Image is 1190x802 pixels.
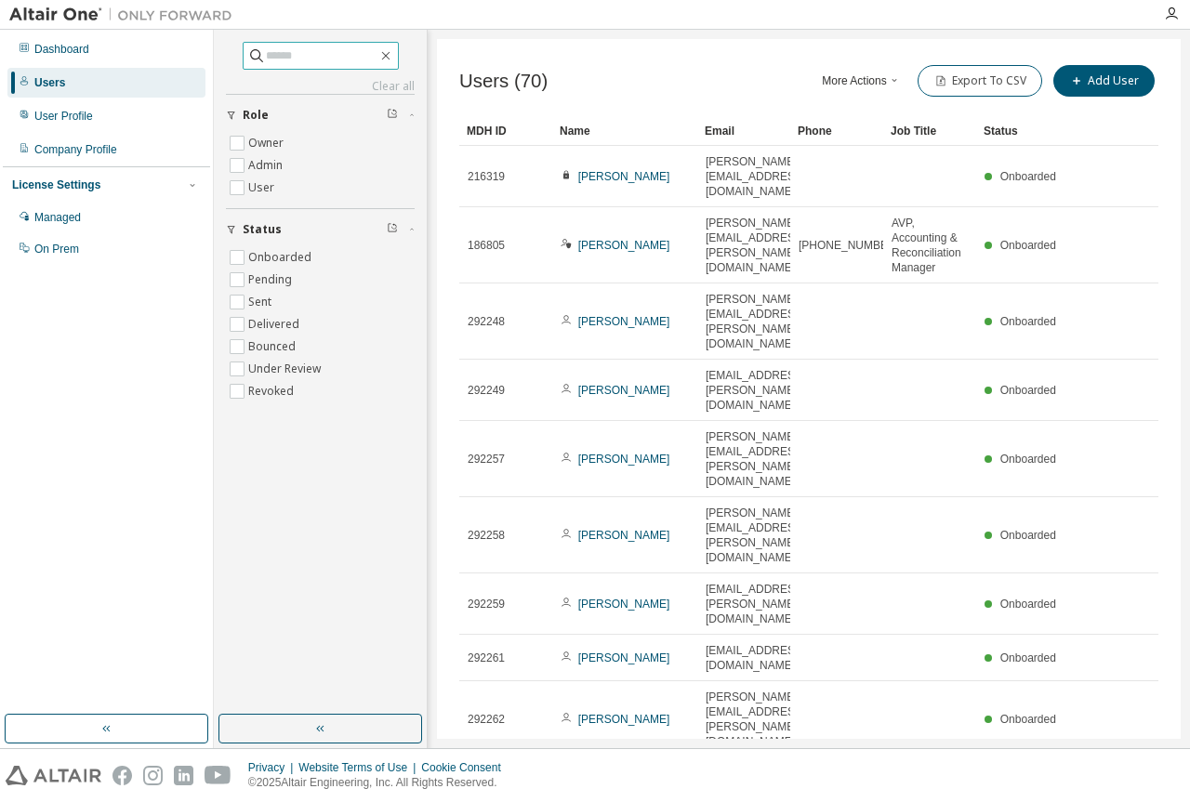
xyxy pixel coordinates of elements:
[6,766,101,785] img: altair_logo.svg
[34,210,81,225] div: Managed
[578,384,670,397] a: [PERSON_NAME]
[578,453,670,466] a: [PERSON_NAME]
[891,116,969,146] div: Job Title
[248,154,286,177] label: Admin
[248,335,299,358] label: Bounced
[1000,170,1056,183] span: Onboarded
[34,109,93,124] div: User Profile
[387,108,398,123] span: Clear filter
[468,597,505,611] span: 292259
[205,766,231,785] img: youtube.svg
[578,239,670,252] a: [PERSON_NAME]
[143,766,163,785] img: instagram.svg
[467,116,545,146] div: MDH ID
[421,760,511,775] div: Cookie Consent
[706,154,805,199] span: [PERSON_NAME][EMAIL_ADDRESS][DOMAIN_NAME]
[984,116,1062,146] div: Status
[1000,453,1056,466] span: Onboarded
[248,313,303,335] label: Delivered
[468,383,505,398] span: 292249
[918,65,1042,97] button: Export To CSV
[578,170,670,183] a: [PERSON_NAME]
[1053,65,1155,97] button: Add User
[578,315,670,328] a: [PERSON_NAME]
[706,643,805,673] span: [EMAIL_ADDRESS][DOMAIN_NAME]
[892,216,968,275] span: AVP, Accounting & Reconciliation Manager
[706,690,805,749] span: [PERSON_NAME][EMAIL_ADDRESS][PERSON_NAME][DOMAIN_NAME]
[243,222,282,237] span: Status
[578,598,670,611] a: [PERSON_NAME]
[459,71,548,92] span: Users (70)
[468,238,505,253] span: 186805
[12,177,100,192] div: License Settings
[705,116,783,146] div: Email
[248,132,287,154] label: Owner
[798,116,876,146] div: Phone
[706,429,805,489] span: [PERSON_NAME][EMAIL_ADDRESS][PERSON_NAME][DOMAIN_NAME]
[706,292,805,351] span: [PERSON_NAME][EMAIL_ADDRESS][PERSON_NAME][DOMAIN_NAME]
[817,65,906,97] button: More Actions
[1000,239,1056,252] span: Onboarded
[248,177,278,199] label: User
[468,314,505,329] span: 292248
[248,760,298,775] div: Privacy
[578,651,670,664] a: [PERSON_NAME]
[248,269,296,291] label: Pending
[468,712,505,727] span: 292262
[1000,651,1056,664] span: Onboarded
[1000,315,1056,328] span: Onboarded
[34,42,89,57] div: Dashboard
[226,95,415,136] button: Role
[243,108,269,123] span: Role
[560,116,690,146] div: Name
[578,713,670,726] a: [PERSON_NAME]
[1000,713,1056,726] span: Onboarded
[706,216,805,275] span: [PERSON_NAME][EMAIL_ADDRESS][PERSON_NAME][DOMAIN_NAME]
[387,222,398,237] span: Clear filter
[34,142,117,157] div: Company Profile
[1000,384,1056,397] span: Onboarded
[226,79,415,94] a: Clear all
[468,651,505,665] span: 292261
[799,238,899,253] span: [PHONE_NUMBER]
[1000,598,1056,611] span: Onboarded
[248,291,275,313] label: Sent
[226,209,415,250] button: Status
[298,760,421,775] div: Website Terms of Use
[468,169,505,184] span: 216319
[248,246,315,269] label: Onboarded
[578,529,670,542] a: [PERSON_NAME]
[174,766,193,785] img: linkedin.svg
[9,6,242,24] img: Altair One
[706,506,805,565] span: [PERSON_NAME][EMAIL_ADDRESS][PERSON_NAME][DOMAIN_NAME]
[706,368,805,413] span: [EMAIL_ADDRESS][PERSON_NAME][DOMAIN_NAME]
[34,75,65,90] div: Users
[248,358,324,380] label: Under Review
[112,766,132,785] img: facebook.svg
[34,242,79,256] div: On Prem
[248,380,297,402] label: Revoked
[468,528,505,543] span: 292258
[1000,529,1056,542] span: Onboarded
[468,452,505,467] span: 292257
[706,582,805,626] span: [EMAIL_ADDRESS][PERSON_NAME][DOMAIN_NAME]
[248,775,512,791] p: © 2025 Altair Engineering, Inc. All Rights Reserved.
